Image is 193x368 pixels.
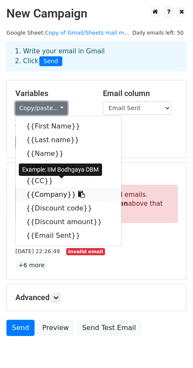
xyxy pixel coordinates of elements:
h2: New Campaign [6,6,187,21]
div: Copied {{Recipient}}. You can paste it into your email. [94,9,184,38]
a: {{Last name}} [16,133,121,147]
a: {{First Name}} [16,120,121,133]
iframe: Chat Widget [150,327,193,368]
a: {{CC}} [16,174,121,188]
a: Copy/paste... [15,102,67,115]
div: 1. Write your email in Gmail 2. Click [9,47,184,66]
div: Example: IIM Bodhgaya DBM [19,164,102,176]
small: Google Sheet: [6,29,129,36]
a: {{Name}} [16,147,121,161]
a: {{Company}} [16,188,121,202]
span: Send [39,56,62,67]
small: Invalid email [66,248,105,255]
a: +6 more [15,260,47,271]
a: {{Recipient}} [16,161,121,174]
a: {{Discount code}} [16,202,121,215]
a: {{Discount amount}} [16,215,121,229]
a: Preview [37,320,74,336]
h5: Variables [15,89,90,98]
h5: Advanced [15,293,178,302]
a: Copy of Gmail/Sheets mail m... [45,29,129,36]
h5: Email column [103,89,178,98]
a: Send [6,320,35,336]
a: {{Email Sent}} [16,229,121,242]
a: Send Test Email [76,320,141,336]
small: [DATE] 22:26:49 [15,248,60,254]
